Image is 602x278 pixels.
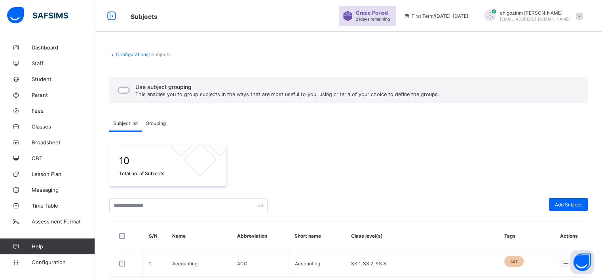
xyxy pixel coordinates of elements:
span: [EMAIL_ADDRESS][DOMAIN_NAME] [500,17,570,21]
span: Student [32,76,95,82]
th: S/N [143,221,166,250]
div: chigozirimuche-orji [476,9,587,23]
span: Parent [32,92,95,98]
span: 21 days remaining [356,17,390,21]
td: Accounting [166,250,231,277]
td: SS 1, SS 2, SS 3 [345,250,498,277]
td: ACC [231,250,289,277]
span: / Subjects [148,51,171,57]
span: Grouping [146,120,166,126]
span: Fees [32,108,95,114]
span: CBT [32,155,95,161]
a: Configurations [116,51,148,57]
th: Name [166,221,231,250]
th: Short name [289,221,345,250]
button: Open asap [570,250,594,274]
span: Total no. of Subjects [119,170,216,176]
span: Broadsheet [32,139,95,146]
span: session/term information [404,13,468,19]
span: Grace Period [356,10,388,16]
span: Classes [32,123,95,130]
img: sticker-purple.71386a28dfed39d6af7621340158ba97.svg [343,11,353,21]
td: Accounting [289,250,345,277]
td: 1 [143,250,166,277]
th: Class level(s) [345,221,498,250]
span: Configuration [32,259,95,265]
span: Help [32,243,95,250]
img: safsims [7,7,68,24]
th: Tags [498,221,554,250]
span: Subjects [131,13,158,21]
span: 10 [119,155,216,166]
span: Dashboard [32,44,95,51]
span: chigozirim [PERSON_NAME] [500,10,570,16]
span: Use subject grouping [135,83,439,90]
span: Subject list [113,120,138,126]
span: This enables you to group subjects in the ways that are most useful to you, using criteria of you... [135,91,439,97]
span: art [510,259,518,264]
span: Assessment Format [32,218,95,225]
span: Messaging [32,187,95,193]
span: Time Table [32,202,95,209]
span: Add Subject [555,202,582,208]
th: Actions [554,221,588,250]
span: Lesson Plan [32,171,95,177]
span: Staff [32,60,95,66]
th: Abbreviation [231,221,289,250]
